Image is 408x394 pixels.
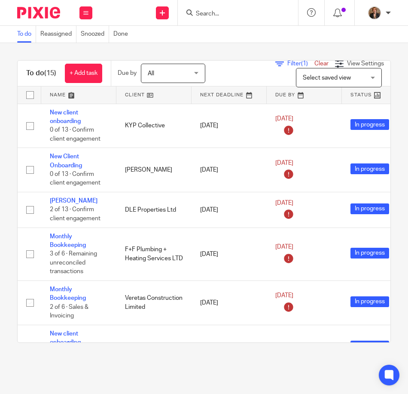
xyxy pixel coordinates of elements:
[113,26,132,43] a: Done
[116,325,192,369] td: SLP Group LTD
[50,304,88,319] span: 2 of 6 · Sales & Invoicing
[116,192,192,228] td: DLE Properties Ltd
[192,280,267,325] td: [DATE]
[347,61,384,67] span: View Settings
[50,198,97,204] a: [PERSON_NAME]
[17,26,36,43] a: To do
[350,163,389,174] span: In progress
[50,251,97,274] span: 3 of 6 · Remaining unreconciled transactions
[275,200,293,206] span: [DATE]
[350,119,389,130] span: In progress
[50,127,100,142] span: 0 of 13 · Confirm client engagement
[50,110,81,124] a: New client onboarding
[81,26,109,43] a: Snoozed
[50,331,81,345] a: New client onboarding
[275,293,293,299] span: [DATE]
[192,104,267,148] td: [DATE]
[17,7,60,18] img: Pixie
[350,248,389,259] span: In progress
[275,160,293,166] span: [DATE]
[50,286,86,301] a: Monthly Bookkeeping
[368,6,381,20] img: WhatsApp%20Image%202025-04-23%20at%2010.20.30_16e186ec.jpg
[50,234,86,248] a: Monthly Bookkeeping
[40,26,76,43] a: Reassigned
[195,10,272,18] input: Search
[116,104,192,148] td: KYP Collective
[148,71,154,77] span: All
[350,341,389,351] span: In progress
[314,61,329,67] a: Clear
[116,148,192,192] td: [PERSON_NAME]
[303,75,351,81] span: Select saved view
[118,69,137,77] p: Due by
[50,171,100,186] span: 0 of 13 · Confirm client engagement
[192,192,267,228] td: [DATE]
[287,61,314,67] span: Filter
[44,70,56,77] span: (15)
[350,203,389,214] span: In progress
[50,154,82,168] a: New Client Onboarding
[192,325,267,369] td: [DATE]
[350,296,389,307] span: In progress
[65,64,102,83] a: + Add task
[301,61,308,67] span: (1)
[26,69,56,78] h1: To do
[116,280,192,325] td: Veretas Construction Limited
[116,228,192,280] td: F+F Plumbing + Heating Services LTD
[275,244,293,250] span: [DATE]
[192,148,267,192] td: [DATE]
[50,207,100,222] span: 2 of 13 · Confirm client engagement
[275,116,293,122] span: [DATE]
[192,228,267,280] td: [DATE]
